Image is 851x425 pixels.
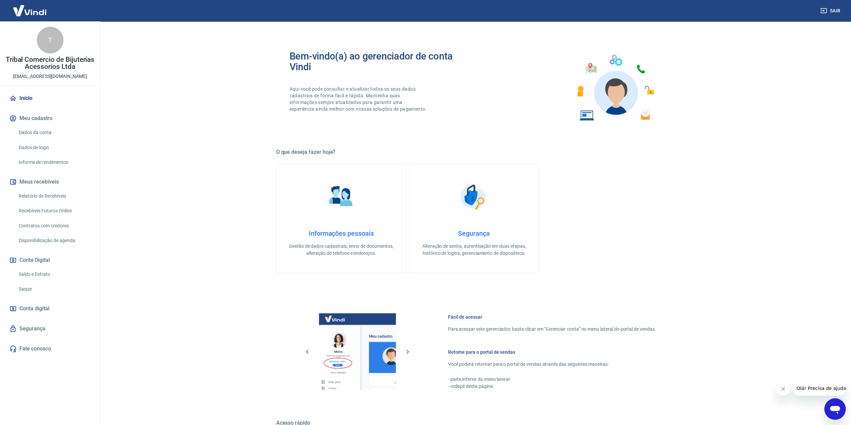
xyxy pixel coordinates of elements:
button: Sair [819,5,843,17]
a: Saque [16,282,92,296]
img: Imagem de um avatar masculino com diversos icones exemplificando as funcionalidades do gerenciado... [571,51,659,125]
a: Conta digital [8,301,92,316]
a: Contratos com credores [16,219,92,233]
h6: Retorne para o portal de vendas [448,349,656,355]
p: Para acessar este gerenciador, basta clicar em “Gerenciar conta” no menu lateral do portal de ven... [448,326,656,333]
a: Segurança [8,321,92,336]
a: Fale conosco [8,341,92,356]
span: Conta digital [19,304,49,313]
img: Segurança [457,180,491,213]
img: Imagem da dashboard mostrando o botão de gerenciar conta na sidebar no lado esquerdo [319,313,396,390]
h6: Fácil de acessar [448,314,656,320]
a: Início [8,91,92,106]
p: - parte inferior do menu lateral [448,376,656,383]
div: T [37,27,64,54]
h5: O que deseja fazer hoje? [276,149,672,155]
h2: Bem-vindo(a) ao gerenciador de conta Vindi [290,51,474,72]
p: [EMAIL_ADDRESS][DOMAIN_NAME] [13,73,87,80]
a: Dados de login [16,141,92,154]
a: Informe de rendimentos [16,155,92,169]
a: Disponibilização de agenda [16,234,92,247]
a: Dados da conta [16,126,92,139]
button: Conta Digital [8,253,92,268]
p: Você poderá retornar para o portal de vendas através das seguintes maneiras: [448,361,656,368]
a: Recebíveis Futuros Online [16,204,92,218]
button: Meus recebíveis [8,175,92,189]
span: Olá! Precisa de ajuda? [4,5,56,10]
iframe: Botão para abrir a janela de mensagens [824,398,846,420]
p: Gestão de dados cadastrais, envio de documentos, alteração de telefone e endereços. [287,243,395,257]
p: Alteração de senha, autenticação em duas etapas, histórico de logins, gerenciamento de dispositivos. [420,243,528,257]
iframe: Mensagem da empresa [792,381,846,396]
iframe: Fechar mensagem [776,382,790,396]
p: - rodapé desta página [448,383,656,390]
a: Informações pessoaisInformações pessoaisGestão de dados cadastrais, envio de documentos, alteraçã... [276,164,406,273]
a: SegurançaSegurançaAlteração de senha, autenticação em duas etapas, histórico de logins, gerenciam... [409,164,539,273]
h4: Segurança [420,229,528,237]
img: Vindi [8,0,51,21]
p: Tribal Comercio de Bijuterias Acessorios Ltda [5,56,95,70]
img: Informações pessoais [324,180,358,213]
p: Aqui você pode consultar e atualizar todos os seus dados cadastrais de forma fácil e rápida. Mant... [290,86,428,112]
a: Relatório de Recebíveis [16,189,92,203]
button: Meu cadastro [8,111,92,126]
a: Saldo e Extrato [16,268,92,281]
h4: Informações pessoais [287,229,395,237]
